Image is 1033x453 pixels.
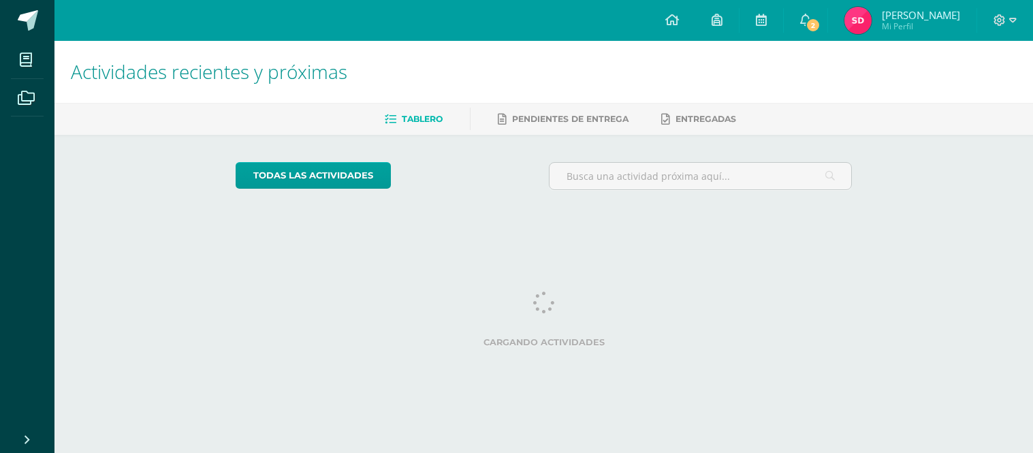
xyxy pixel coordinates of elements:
[806,18,821,33] span: 2
[498,108,629,130] a: Pendientes de entrega
[385,108,443,130] a: Tablero
[882,8,960,22] span: [PERSON_NAME]
[676,114,736,124] span: Entregadas
[71,59,347,84] span: Actividades recientes y próximas
[402,114,443,124] span: Tablero
[550,163,851,189] input: Busca una actividad próxima aquí...
[844,7,872,34] img: 7d59b56c52217230a910c984fa9e4d28.png
[236,337,852,347] label: Cargando actividades
[236,162,391,189] a: todas las Actividades
[882,20,960,32] span: Mi Perfil
[512,114,629,124] span: Pendientes de entrega
[661,108,736,130] a: Entregadas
